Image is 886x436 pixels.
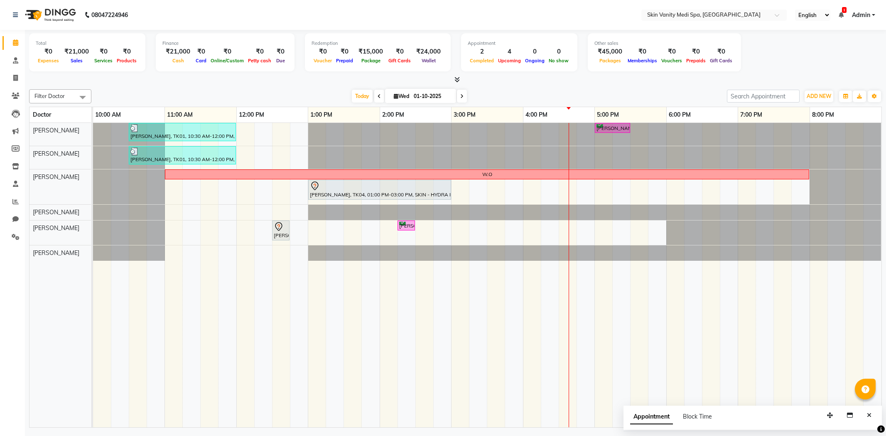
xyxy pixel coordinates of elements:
a: 8:00 PM [810,109,836,121]
iframe: chat widget [851,403,878,428]
div: [PERSON_NAME], TK07, 02:15 PM-02:30 PM, CONSULTATION [398,222,414,230]
div: Appointment [468,40,571,47]
div: Redemption [312,40,444,47]
a: 11:00 AM [165,109,195,121]
div: ₹0 [312,47,334,56]
div: ₹0 [209,47,246,56]
span: Petty cash [246,58,273,64]
span: Online/Custom [209,58,246,64]
div: ₹0 [386,47,413,56]
a: 1:00 PM [308,109,334,121]
a: 6:00 PM [667,109,693,121]
span: Packages [597,58,623,64]
a: 12:00 PM [237,109,266,121]
img: logo [21,3,78,27]
div: ₹0 [626,47,659,56]
span: Doctor [33,111,51,118]
div: [PERSON_NAME], TK05, 12:30 PM-12:45 PM, COUNCELLING [273,222,289,239]
span: [PERSON_NAME] [33,224,79,232]
span: ADD NEW [807,93,831,99]
a: 3:00 PM [452,109,478,121]
span: [PERSON_NAME] [33,249,79,257]
div: ₹0 [684,47,708,56]
a: 10:00 AM [93,109,123,121]
span: Appointment [630,409,673,424]
span: Due [274,58,287,64]
div: [PERSON_NAME], TK01, 10:30 AM-12:00 PM, SKIN - HYDRA DELUXE TREATMENT [130,147,235,163]
span: [PERSON_NAME] [33,208,79,216]
b: 08047224946 [91,3,128,27]
span: Upcoming [496,58,523,64]
span: Wallet [420,58,438,64]
div: [PERSON_NAME], TK04, 01:00 PM-03:00 PM, SKIN - HYDRA PLATINUME TREATMENT [309,181,450,198]
span: Card [194,58,209,64]
div: [PERSON_NAME], TK02, 05:00 PM-05:30 PM, LASER - UPPER LIPS [596,124,629,132]
div: ₹0 [92,47,115,56]
div: 0 [547,47,571,56]
div: ₹15,000 [355,47,386,56]
div: 2 [468,47,496,56]
span: Today [352,90,373,103]
a: 7:00 PM [738,109,764,121]
span: Expenses [36,58,61,64]
span: Sales [69,58,85,64]
div: [PERSON_NAME], TK01, 10:30 AM-12:00 PM, SKIN - HYDRA DELUXE TREATMENT [130,124,235,140]
div: ₹0 [115,47,139,56]
span: Filter Doctor [34,93,65,99]
a: 4:00 PM [523,109,550,121]
a: 5:00 PM [595,109,621,121]
div: ₹0 [36,47,61,56]
span: [PERSON_NAME] [33,150,79,157]
a: 1 [839,11,844,19]
div: 4 [496,47,523,56]
span: Package [359,58,383,64]
span: Prepaid [334,58,355,64]
div: 0 [523,47,547,56]
div: ₹0 [659,47,684,56]
div: Finance [162,40,288,47]
div: ₹0 [334,47,355,56]
div: Other sales [594,40,734,47]
div: ₹24,000 [413,47,444,56]
div: ₹0 [708,47,734,56]
div: ₹0 [246,47,273,56]
span: Products [115,58,139,64]
span: Gift Cards [386,58,413,64]
span: No show [547,58,571,64]
div: ₹21,000 [162,47,194,56]
span: [PERSON_NAME] [33,127,79,134]
button: ADD NEW [805,91,833,102]
input: Search Appointment [727,90,800,103]
span: Prepaids [684,58,708,64]
span: Vouchers [659,58,684,64]
span: Services [92,58,115,64]
div: W.O [482,171,492,178]
span: Completed [468,58,496,64]
a: 2:00 PM [380,109,406,121]
input: 2025-10-01 [411,90,453,103]
div: Total [36,40,139,47]
div: ₹0 [194,47,209,56]
span: Ongoing [523,58,547,64]
div: ₹21,000 [61,47,92,56]
div: ₹45,000 [594,47,626,56]
div: ₹0 [273,47,288,56]
span: Admin [852,11,870,20]
span: [PERSON_NAME] [33,173,79,181]
span: Block Time [683,413,712,420]
span: Wed [392,93,411,99]
span: 1 [842,7,847,13]
span: Gift Cards [708,58,734,64]
span: Voucher [312,58,334,64]
span: Cash [170,58,186,64]
span: Memberships [626,58,659,64]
